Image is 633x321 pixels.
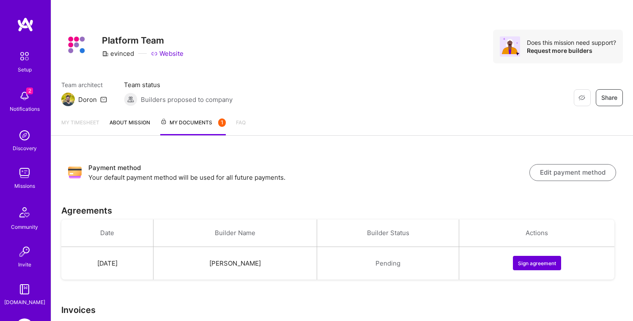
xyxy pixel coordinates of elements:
span: Team architect [61,80,107,89]
a: About Mission [110,118,150,135]
div: Request more builders [527,47,616,55]
a: My timesheet [61,118,99,135]
span: 2 [26,88,33,94]
i: icon Mail [100,96,107,103]
span: Team status [124,80,233,89]
div: Discovery [13,144,37,153]
th: Actions [459,219,614,247]
img: bell [16,88,33,104]
img: setup [16,47,33,65]
h3: Invoices [61,305,623,315]
h3: Payment method [88,163,529,173]
img: teamwork [16,165,33,181]
div: Notifications [10,104,40,113]
div: 1 [218,118,226,127]
a: Website [151,49,184,58]
th: Builder Name [153,219,317,247]
span: Builders proposed to company [141,95,233,104]
button: Edit payment method [529,164,616,181]
th: Date [61,219,153,247]
img: Payment method [68,166,82,179]
h3: Platform Team [102,35,184,46]
div: Setup [18,65,32,74]
img: logo [17,17,34,32]
a: FAQ [236,118,246,135]
div: Community [11,222,38,231]
a: My Documents1 [160,118,226,135]
div: evinced [102,49,134,58]
i: icon EyeClosed [578,94,585,101]
td: [PERSON_NAME] [153,247,317,280]
button: Share [596,89,623,106]
div: Does this mission need support? [527,38,616,47]
img: Invite [16,243,33,260]
img: Builders proposed to company [124,93,137,106]
h3: Agreements [61,206,623,216]
div: Missions [14,181,35,190]
img: guide book [16,281,33,298]
img: Avatar [500,36,520,57]
div: [DOMAIN_NAME] [4,298,45,307]
div: Pending [327,259,449,268]
div: Invite [18,260,31,269]
img: Team Architect [61,93,75,106]
th: Builder Status [317,219,459,247]
span: Share [601,93,617,102]
p: Your default payment method will be used for all future payments. [88,173,529,182]
i: icon CompanyGray [102,50,109,57]
img: Community [14,202,35,222]
button: Sign agreement [513,256,561,270]
img: Company Logo [61,30,92,60]
span: My Documents [160,118,226,127]
td: [DATE] [61,247,153,280]
div: Doron [78,95,97,104]
img: discovery [16,127,33,144]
